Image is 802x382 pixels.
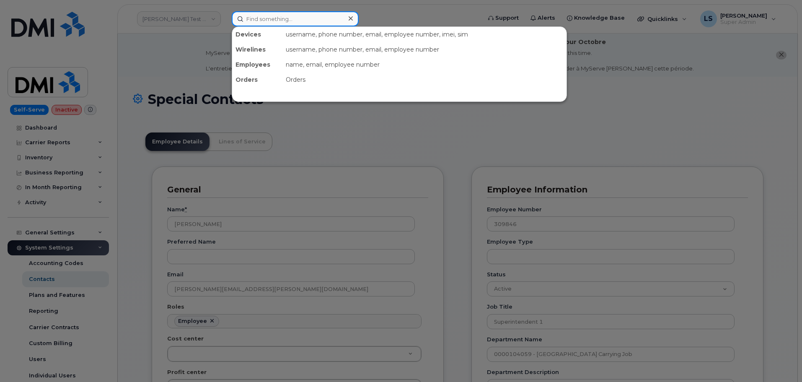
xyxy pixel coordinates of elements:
div: Devices [232,27,282,42]
div: Employees [232,57,282,72]
div: Wirelines [232,42,282,57]
div: name, email, employee number [282,57,567,72]
div: Orders [232,72,282,87]
div: Orders [282,72,567,87]
div: username, phone number, email, employee number [282,42,567,57]
div: username, phone number, email, employee number, imei, sim [282,27,567,42]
